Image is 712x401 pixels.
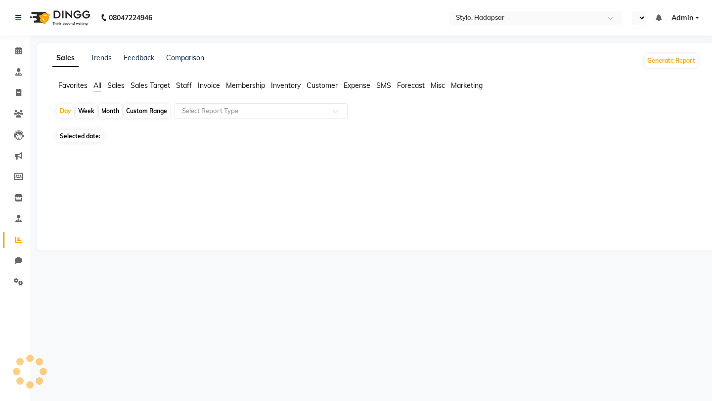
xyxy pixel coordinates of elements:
[90,53,112,62] a: Trends
[25,4,93,32] img: logo
[57,130,103,142] span: Selected date:
[107,81,125,90] span: Sales
[671,13,693,23] span: Admin
[344,81,370,90] span: Expense
[166,53,204,62] a: Comparison
[645,54,698,68] button: Generate Report
[451,81,483,90] span: Marketing
[431,81,445,90] span: Misc
[99,104,122,118] div: Month
[397,81,425,90] span: Forecast
[131,81,170,90] span: Sales Target
[109,4,152,32] b: 08047224946
[93,81,101,90] span: All
[57,104,74,118] div: Day
[271,81,301,90] span: Inventory
[124,104,170,118] div: Custom Range
[307,81,338,90] span: Customer
[76,104,97,118] div: Week
[198,81,220,90] span: Invoice
[226,81,265,90] span: Membership
[176,81,192,90] span: Staff
[376,81,391,90] span: SMS
[52,49,79,67] a: Sales
[58,81,88,90] span: Favorites
[124,53,154,62] a: Feedback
